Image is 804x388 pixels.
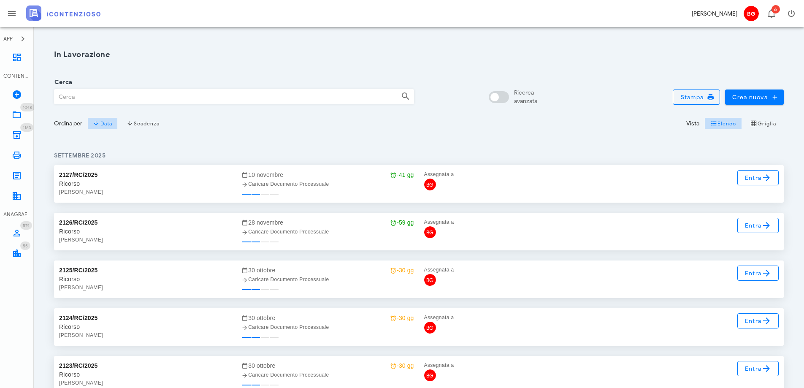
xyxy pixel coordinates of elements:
h1: In Lavorazione [54,49,784,60]
div: Caricare Documento Processuale [241,228,414,236]
div: Caricare Documento Processuale [241,180,414,188]
div: 30 ottobre [241,266,414,275]
span: BG [424,226,436,238]
div: Caricare Documento Processuale [241,275,414,284]
div: [PERSON_NAME] [59,188,231,196]
div: 2124/RC/2025 [59,313,98,323]
div: Caricare Documento Processuale [241,323,414,331]
span: Crea nuova [732,93,777,101]
div: -30 gg [390,313,414,323]
span: Griglia [750,120,777,127]
h4: settembre 2025 [54,151,784,160]
span: BG [424,322,436,334]
a: Entra [737,170,779,185]
div: Assegnata a [424,313,596,322]
span: Data [93,120,112,127]
span: 574 [23,223,30,228]
a: Entra [737,361,779,376]
div: Ricerca avanzata [514,89,537,106]
div: Ordina per [54,119,82,128]
button: Crea nuova [725,90,784,105]
div: 2126/RC/2025 [59,218,98,227]
span: Distintivo [20,221,32,230]
span: 1048 [23,105,32,110]
div: Ricorso [59,179,231,188]
div: Ricorso [59,275,231,283]
div: 30 ottobre [241,361,414,370]
div: [PERSON_NAME] [59,283,231,292]
span: Elenco [710,120,736,127]
div: 2127/RC/2025 [59,170,98,179]
div: -30 gg [390,266,414,275]
span: Entra [744,268,772,278]
button: Data [87,117,118,129]
div: Vista [686,119,699,128]
button: Elenco [704,117,742,129]
div: 2123/RC/2025 [59,361,98,370]
div: Ricorso [59,323,231,331]
div: [PERSON_NAME] [59,331,231,339]
div: ANAGRAFICA [3,211,30,218]
span: Distintivo [772,5,780,14]
span: Entra [744,220,772,231]
button: Distintivo [761,3,781,24]
div: Assegnata a [424,218,596,226]
input: Cerca [54,90,394,104]
div: Assegnata a [424,266,596,274]
span: BG [744,6,759,21]
div: Assegnata a [424,170,596,179]
div: CONTENZIOSO [3,72,30,80]
div: -59 gg [390,218,414,227]
span: Distintivo [20,241,30,250]
div: 2125/RC/2025 [59,266,98,275]
span: Entra [744,173,772,183]
span: Stampa [680,93,713,101]
span: Distintivo [20,123,33,132]
span: 1163 [23,125,31,130]
button: Scadenza [121,117,165,129]
span: Entra [744,364,772,374]
span: BG [424,274,436,286]
div: [PERSON_NAME] [59,236,231,244]
img: logo-text-2x.png [26,5,100,21]
div: -30 gg [390,361,414,370]
div: Caricare Documento Processuale [241,371,414,379]
div: Ricorso [59,227,231,236]
div: 30 ottobre [241,313,414,323]
button: Stampa [673,90,720,105]
span: Scadenza [127,120,160,127]
span: Distintivo [20,103,35,111]
span: 55 [23,243,28,249]
span: BG [424,369,436,381]
div: [PERSON_NAME] [59,379,231,387]
div: -41 gg [390,170,414,179]
div: 28 novembre [241,218,414,227]
div: 10 novembre [241,170,414,179]
a: Entra [737,266,779,281]
div: Ricorso [59,370,231,379]
button: BG [741,3,761,24]
span: Entra [744,316,772,326]
button: Griglia [745,117,782,129]
div: Assegnata a [424,361,596,369]
span: BG [424,179,436,190]
label: Cerca [52,78,72,87]
div: [PERSON_NAME] [692,9,737,18]
a: Entra [737,313,779,328]
a: Entra [737,218,779,233]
